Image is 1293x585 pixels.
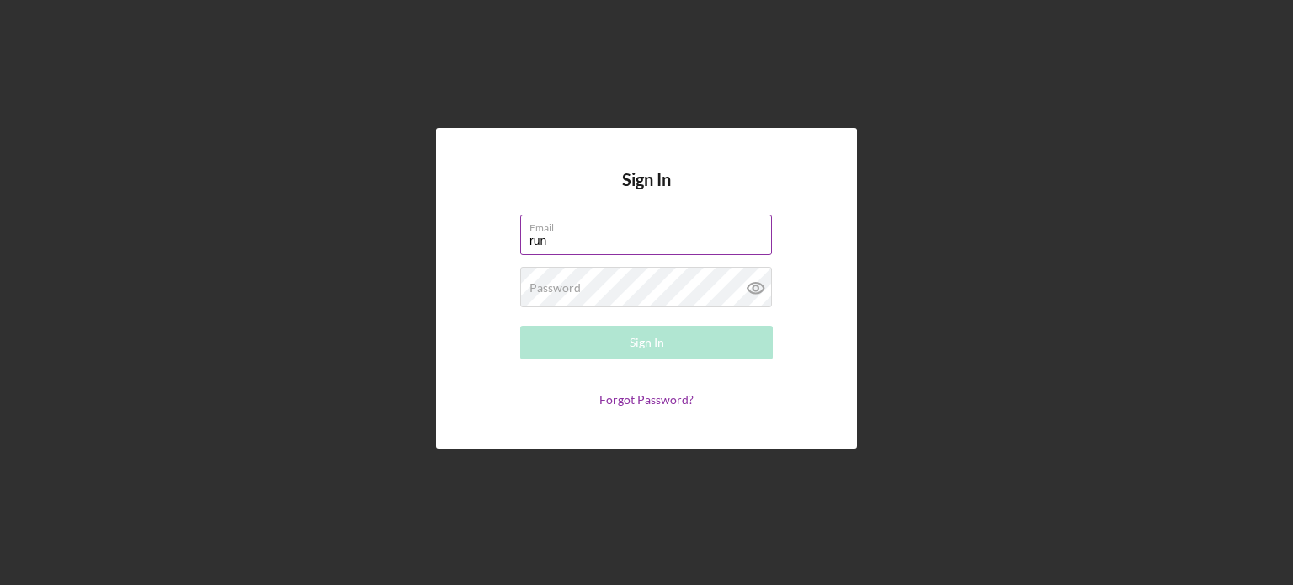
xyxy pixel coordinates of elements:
button: Sign In [520,326,773,359]
label: Email [529,215,772,234]
label: Password [529,281,581,295]
div: Sign In [630,326,664,359]
h4: Sign In [622,170,671,215]
a: Forgot Password? [599,392,694,407]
